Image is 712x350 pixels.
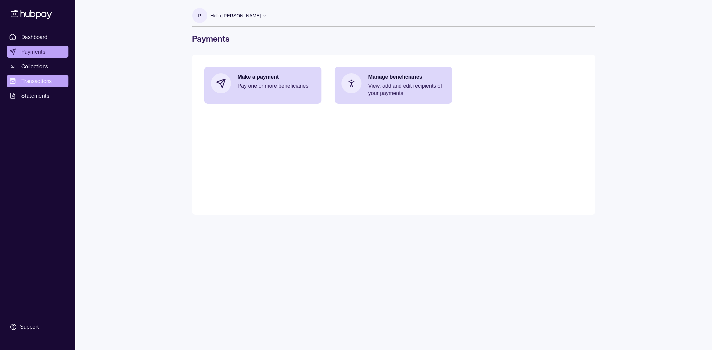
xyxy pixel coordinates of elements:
[368,73,446,81] p: Manage beneficiaries
[204,67,322,100] a: Make a paymentPay one or more beneficiaries
[7,75,68,87] a: Transactions
[335,67,452,104] a: Manage beneficiariesView, add and edit recipients of your payments
[21,77,52,85] span: Transactions
[21,62,48,70] span: Collections
[20,323,39,331] div: Support
[7,90,68,102] a: Statements
[21,92,49,100] span: Statements
[7,46,68,58] a: Payments
[198,12,201,19] p: P
[238,73,315,81] p: Make a payment
[211,12,261,19] p: Hello, [PERSON_NAME]
[21,33,48,41] span: Dashboard
[7,320,68,334] a: Support
[21,48,45,56] span: Payments
[238,82,315,90] p: Pay one or more beneficiaries
[368,82,446,97] p: View, add and edit recipients of your payments
[7,60,68,72] a: Collections
[7,31,68,43] a: Dashboard
[192,33,595,44] h1: Payments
